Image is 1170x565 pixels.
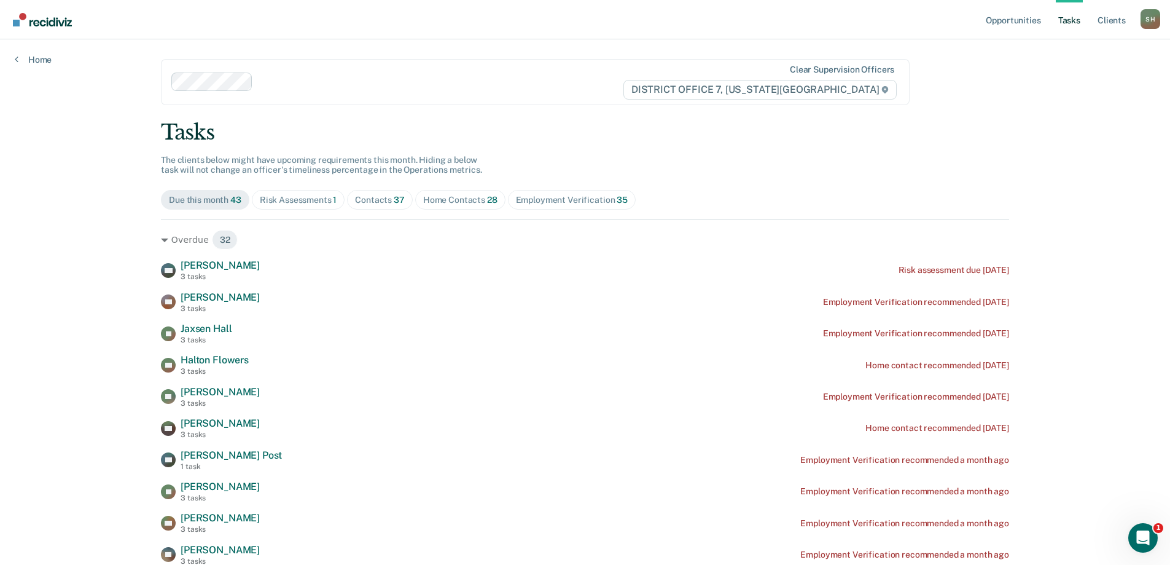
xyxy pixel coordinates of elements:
span: [PERSON_NAME] [181,512,260,524]
div: 3 tasks [181,430,260,439]
span: The clients below might have upcoming requirements this month. Hiding a below task will not chang... [161,155,482,175]
div: Employment Verification [516,195,628,205]
span: [PERSON_NAME] [181,417,260,429]
div: Risk assessment due [DATE] [899,265,1009,275]
div: Due this month [169,195,241,205]
img: Recidiviz [13,13,72,26]
div: Home Contacts [423,195,497,205]
div: Employment Verification recommended a month ago [800,550,1008,560]
div: 3 tasks [181,494,260,502]
div: 3 tasks [181,304,260,313]
div: Employment Verification recommended [DATE] [823,328,1009,339]
div: 3 tasks [181,525,260,534]
div: Risk Assessments [260,195,337,205]
div: 3 tasks [181,367,249,376]
span: [PERSON_NAME] [181,259,260,271]
div: Contacts [355,195,405,205]
span: [PERSON_NAME] [181,481,260,492]
span: Jaxsen Hall [181,323,232,334]
div: Employment Verification recommended a month ago [800,486,1008,497]
div: Employment Verification recommended a month ago [800,518,1008,529]
span: 1 [333,195,337,205]
span: 37 [394,195,405,205]
div: Employment Verification recommended [DATE] [823,297,1009,307]
iframe: Intercom live chat [1128,523,1158,553]
div: 3 tasks [181,336,232,344]
div: 1 task [181,462,282,471]
div: 3 tasks [181,272,260,281]
span: [PERSON_NAME] [181,544,260,556]
span: [PERSON_NAME] [181,291,260,303]
button: Profile dropdown button [1141,9,1160,29]
span: [PERSON_NAME] [181,386,260,398]
span: 32 [212,230,238,250]
span: 35 [617,195,628,205]
div: Clear supervision officers [790,65,894,75]
a: Home [15,54,52,65]
span: 1 [1153,523,1163,533]
div: Overdue 32 [161,230,1009,250]
div: Home contact recommended [DATE] [865,360,1009,371]
span: 28 [487,195,497,205]
span: DISTRICT OFFICE 7, [US_STATE][GEOGRAPHIC_DATA] [623,80,897,100]
div: Employment Verification recommended [DATE] [823,392,1009,402]
span: 43 [230,195,241,205]
div: Tasks [161,120,1009,145]
div: Employment Verification recommended a month ago [800,455,1008,465]
div: S H [1141,9,1160,29]
div: Home contact recommended [DATE] [865,423,1009,433]
div: 3 tasks [181,399,260,408]
span: [PERSON_NAME] Post [181,449,282,461]
span: Halton Flowers [181,354,249,366]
